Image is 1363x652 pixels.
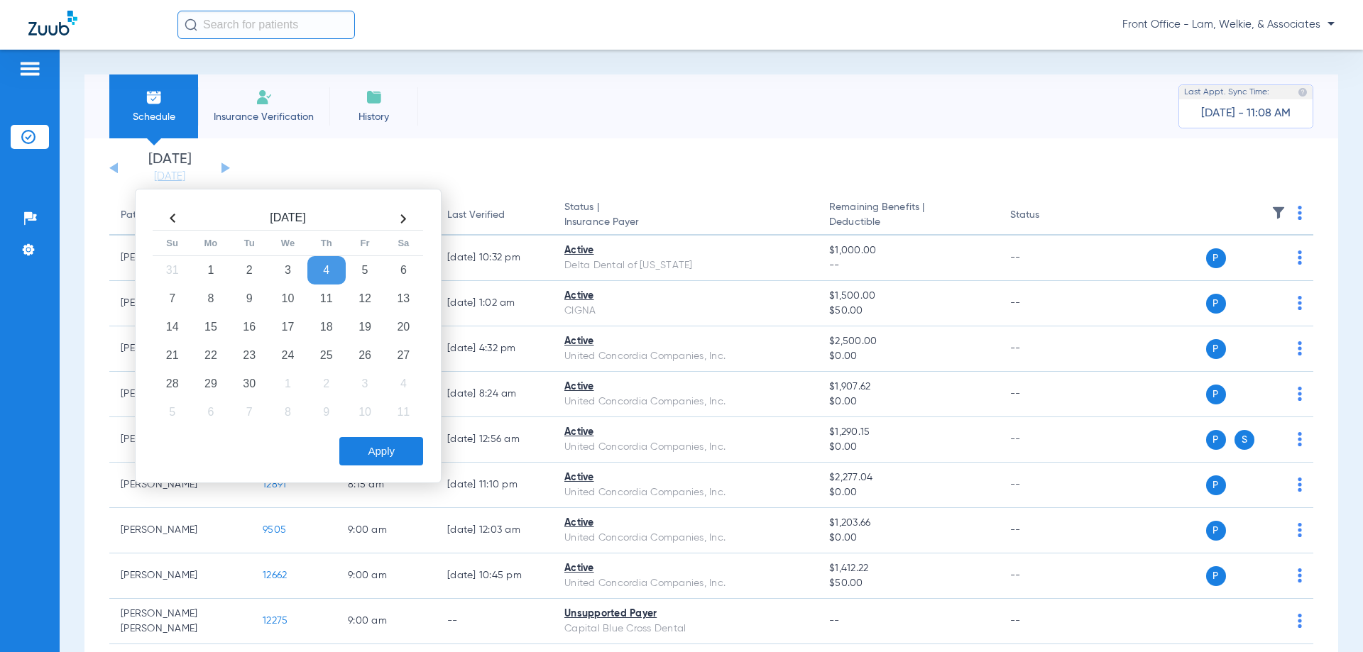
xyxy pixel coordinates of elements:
[28,11,77,35] img: Zuub Logo
[263,616,288,626] span: 12275
[999,236,1095,281] td: --
[1298,341,1302,355] img: group-dot-blue.svg
[1298,568,1302,582] img: group-dot-blue.svg
[1206,430,1226,450] span: P
[564,516,806,531] div: Active
[564,394,806,409] div: United Concordia Companies, Inc.
[336,553,436,599] td: 9:00 AM
[564,304,806,319] div: CIGNA
[564,349,806,364] div: United Concordia Companies, Inc.
[1298,87,1308,97] img: last sync help info
[121,208,240,223] div: Patient Name
[829,215,987,230] span: Deductible
[1298,250,1302,265] img: group-dot-blue.svg
[564,485,806,500] div: United Concordia Companies, Inc.
[1206,566,1226,586] span: P
[263,525,286,535] span: 9505
[436,599,553,644] td: --
[829,394,987,409] span: $0.00
[1298,206,1302,220] img: group-dot-blue.svg
[1206,385,1226,404] span: P
[829,289,987,304] span: $1,500.00
[436,553,553,599] td: [DATE] 10:45 PM
[436,281,553,326] td: [DATE] 1:02 AM
[564,289,806,304] div: Active
[564,258,806,273] div: Delta Dental of [US_STATE]
[109,599,251,644] td: [PERSON_NAME] [PERSON_NAME]
[829,380,987,394] span: $1,907.62
[447,208,505,223] div: Last Verified
[1271,206,1286,220] img: filter.svg
[1292,584,1363,652] iframe: Chat Widget
[1298,432,1302,446] img: group-dot-blue.svg
[564,561,806,576] div: Active
[829,616,840,626] span: --
[829,516,987,531] span: $1,203.66
[436,372,553,417] td: [DATE] 8:24 AM
[256,89,273,106] img: Manual Insurance Verification
[436,236,553,281] td: [DATE] 10:32 PM
[436,508,553,553] td: [DATE] 12:03 AM
[1201,106,1291,121] span: [DATE] - 11:08 AM
[564,440,806,455] div: United Concordia Companies, Inc.
[1206,248,1226,268] span: P
[336,508,436,553] td: 9:00 AM
[127,170,212,184] a: [DATE]
[829,561,987,576] span: $1,412.22
[829,576,987,591] span: $50.00
[564,215,806,230] span: Insurance Payer
[564,334,806,349] div: Active
[999,463,1095,508] td: --
[564,576,806,591] div: United Concordia Companies, Inc.
[1298,387,1302,401] img: group-dot-blue.svg
[1206,339,1226,359] span: P
[564,531,806,546] div: United Concordia Companies, Inc.
[1298,296,1302,310] img: group-dot-blue.svg
[185,18,197,31] img: Search Icon
[1298,523,1302,537] img: group-dot-blue.svg
[829,425,987,440] span: $1,290.15
[999,281,1095,326] td: --
[999,599,1095,644] td: --
[109,553,251,599] td: [PERSON_NAME]
[263,480,286,490] span: 12891
[999,326,1095,372] td: --
[999,508,1095,553] td: --
[999,196,1095,236] th: Status
[120,110,187,124] span: Schedule
[999,372,1095,417] td: --
[436,417,553,463] td: [DATE] 12:56 AM
[829,440,987,455] span: $0.00
[1235,430,1254,450] span: S
[829,243,987,258] span: $1,000.00
[109,463,251,508] td: [PERSON_NAME]
[564,425,806,440] div: Active
[553,196,818,236] th: Status |
[177,11,355,39] input: Search for patients
[121,208,183,223] div: Patient Name
[339,437,423,465] button: Apply
[829,349,987,364] span: $0.00
[829,531,987,546] span: $0.00
[192,207,384,231] th: [DATE]
[340,110,407,124] span: History
[999,553,1095,599] td: --
[436,463,553,508] td: [DATE] 11:10 PM
[1206,475,1226,495] span: P
[564,470,806,485] div: Active
[829,334,987,349] span: $2,500.00
[336,599,436,644] td: 9:00 AM
[366,89,383,106] img: History
[109,508,251,553] td: [PERSON_NAME]
[564,621,806,636] div: Capital Blue Cross Dental
[1206,294,1226,314] span: P
[829,304,987,319] span: $50.00
[829,485,987,500] span: $0.00
[564,380,806,394] div: Active
[127,153,212,184] li: [DATE]
[999,417,1095,463] td: --
[336,463,436,508] td: 8:15 AM
[1122,18,1335,32] span: Front Office - Lam, Welkie, & Associates
[564,243,806,258] div: Active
